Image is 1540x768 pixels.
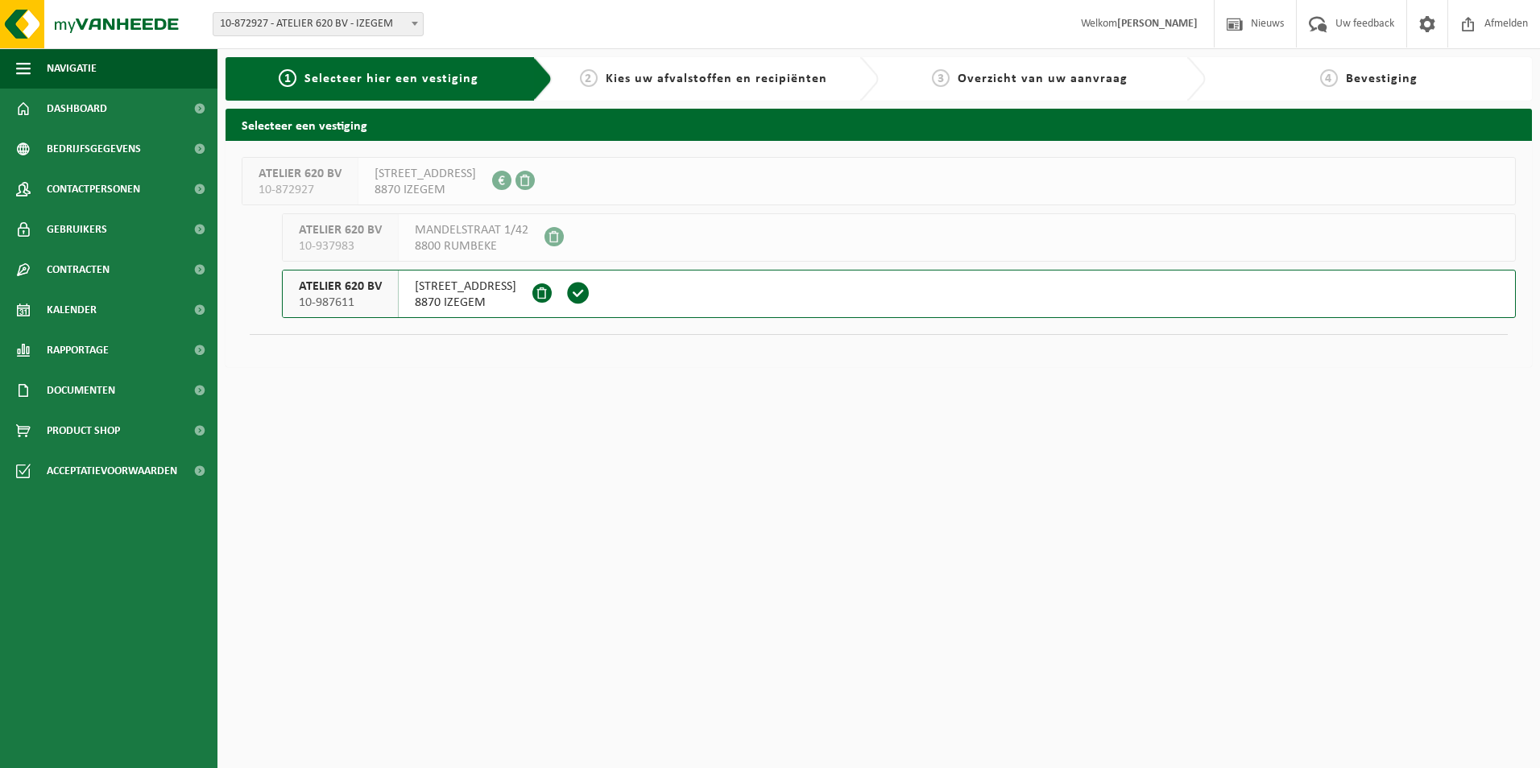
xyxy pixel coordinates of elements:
span: 2 [580,69,598,87]
span: 10-937983 [299,238,382,254]
span: 10-872927 - ATELIER 620 BV - IZEGEM [213,13,423,35]
span: Navigatie [47,48,97,89]
span: 8870 IZEGEM [415,295,516,311]
span: Overzicht van uw aanvraag [958,72,1128,85]
span: Selecteer hier een vestiging [304,72,478,85]
span: 8870 IZEGEM [375,182,476,198]
strong: [PERSON_NAME] [1117,18,1198,30]
span: Contracten [47,250,110,290]
span: [STREET_ADDRESS] [375,166,476,182]
span: [STREET_ADDRESS] [415,279,516,295]
span: Documenten [47,370,115,411]
span: 1 [279,69,296,87]
span: 10-987611 [299,295,382,311]
span: Kies uw afvalstoffen en recipiënten [606,72,827,85]
span: Dashboard [47,89,107,129]
span: 4 [1320,69,1338,87]
span: ATELIER 620 BV [299,279,382,295]
span: Acceptatievoorwaarden [47,451,177,491]
span: Bedrijfsgegevens [47,129,141,169]
span: Product Shop [47,411,120,451]
span: ATELIER 620 BV [259,166,342,182]
span: 3 [932,69,950,87]
button: ATELIER 620 BV 10-987611 [STREET_ADDRESS]8870 IZEGEM [282,270,1516,318]
span: ATELIER 620 BV [299,222,382,238]
span: Kalender [47,290,97,330]
span: Gebruikers [47,209,107,250]
h2: Selecteer een vestiging [226,109,1532,140]
span: Contactpersonen [47,169,140,209]
span: 8800 RUMBEKE [415,238,528,254]
span: 10-872927 - ATELIER 620 BV - IZEGEM [213,12,424,36]
span: MANDELSTRAAT 1/42 [415,222,528,238]
span: 10-872927 [259,182,342,198]
span: Bevestiging [1346,72,1418,85]
span: Rapportage [47,330,109,370]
